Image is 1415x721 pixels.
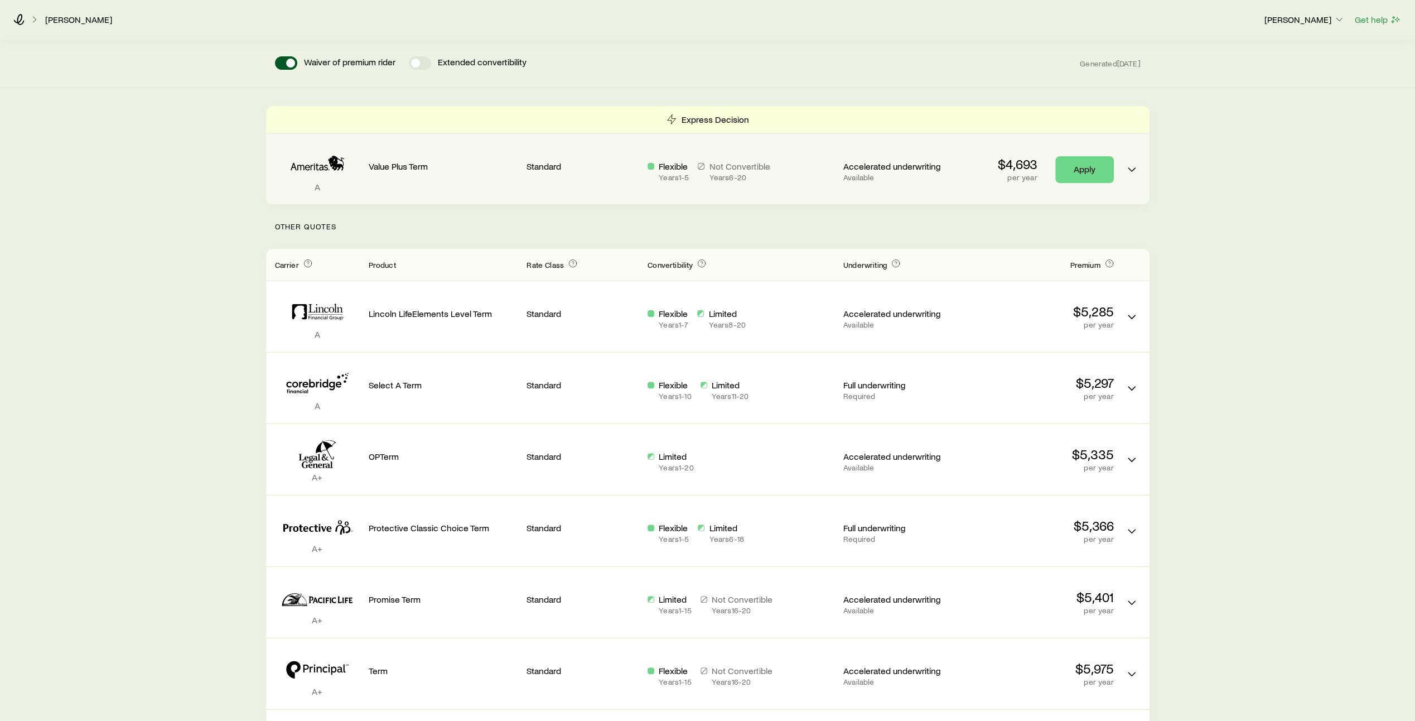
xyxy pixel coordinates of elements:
[369,308,518,319] p: Lincoln LifeElements Level Term
[659,677,691,686] p: Years 1 - 15
[45,15,113,25] a: [PERSON_NAME]
[369,665,518,676] p: Term
[964,589,1114,605] p: $5,401
[527,665,639,676] p: Standard
[659,606,691,615] p: Years 1 - 15
[1117,59,1141,69] span: [DATE]
[648,260,693,270] span: Convertibility
[1070,260,1100,270] span: Premium
[712,677,772,686] p: Years 16 - 20
[527,594,639,605] p: Standard
[1080,59,1140,69] span: Generated
[843,451,955,462] p: Accelerated underwriting
[527,451,639,462] p: Standard
[843,522,955,533] p: Full underwriting
[843,594,955,605] p: Accelerated underwriting
[843,665,955,676] p: Accelerated underwriting
[843,392,955,401] p: Required
[998,156,1037,172] p: $4,693
[964,661,1114,676] p: $5,975
[659,308,688,319] p: Flexible
[964,535,1114,544] p: per year
[843,677,955,686] p: Available
[964,463,1114,472] p: per year
[275,400,360,411] p: A
[843,308,955,319] p: Accelerated underwriting
[709,161,770,172] p: Not Convertible
[659,535,689,544] p: Years 1 - 5
[659,463,693,472] p: Years 1 - 20
[369,161,518,172] p: Value Plus Term
[275,472,360,483] p: A+
[369,594,518,605] p: Promise Term
[843,260,887,270] span: Underwriting
[964,320,1114,329] p: per year
[527,379,639,391] p: Standard
[438,56,527,70] p: Extended convertibility
[964,392,1114,401] p: per year
[712,606,772,615] p: Years 16 - 20
[712,392,749,401] p: Years 11 - 20
[527,260,564,270] span: Rate Class
[659,451,693,462] p: Limited
[266,106,1150,204] div: Term quotes
[964,375,1114,391] p: $5,297
[659,379,691,391] p: Flexible
[659,665,691,676] p: Flexible
[712,594,772,605] p: Not Convertible
[659,161,689,172] p: Flexible
[964,446,1114,462] p: $5,335
[266,204,1150,249] p: Other Quotes
[369,379,518,391] p: Select A Term
[275,329,360,340] p: A
[843,379,955,391] p: Full underwriting
[275,686,360,697] p: A+
[712,665,772,676] p: Not Convertible
[659,173,689,182] p: Years 1 - 5
[275,260,299,270] span: Carrier
[659,522,689,533] p: Flexible
[527,522,639,533] p: Standard
[275,181,360,193] p: A
[369,522,518,533] p: Protective Classic Choice Term
[659,392,691,401] p: Years 1 - 10
[709,522,743,533] p: Limited
[708,308,745,319] p: Limited
[709,173,770,182] p: Years 6 - 20
[527,161,639,172] p: Standard
[998,173,1037,182] p: per year
[964,518,1114,533] p: $5,366
[843,535,955,544] p: Required
[304,56,395,70] p: Waiver of premium rider
[275,543,360,554] p: A+
[709,535,743,544] p: Years 6 - 18
[1264,13,1345,27] button: [PERSON_NAME]
[843,320,955,329] p: Available
[1354,13,1402,26] button: Get help
[369,451,518,462] p: OPTerm
[682,114,749,125] p: Express Decision
[1264,14,1345,25] p: [PERSON_NAME]
[964,677,1114,686] p: per year
[843,463,955,472] p: Available
[843,161,955,172] p: Accelerated underwriting
[964,304,1114,319] p: $5,285
[843,606,955,615] p: Available
[843,173,955,182] p: Available
[708,320,745,329] p: Years 8 - 20
[527,308,639,319] p: Standard
[369,260,396,270] span: Product
[659,320,688,329] p: Years 1 - 7
[275,614,360,626] p: A+
[659,594,691,605] p: Limited
[712,379,749,391] p: Limited
[964,606,1114,615] p: per year
[1055,156,1114,183] a: Apply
